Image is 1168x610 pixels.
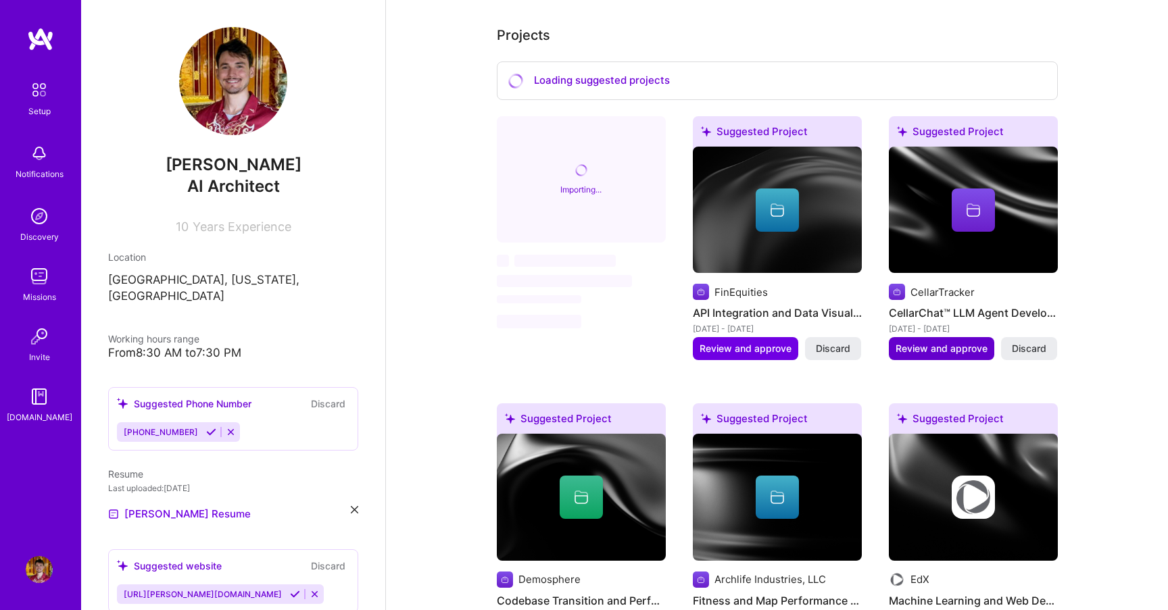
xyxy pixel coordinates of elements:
[497,255,509,267] span: ‌
[16,167,64,181] div: Notifications
[497,403,666,439] div: Suggested Project
[26,203,53,230] img: discovery
[889,147,1058,274] img: cover
[897,413,907,424] i: icon SuggestedTeams
[108,346,358,360] div: From 8:30 AM to 7:30 PM
[805,337,861,360] button: Discard
[714,572,826,586] div: Archlife Industries, LLC
[889,284,905,300] img: Company logo
[117,559,222,573] div: Suggested website
[290,589,300,599] i: Accept
[889,304,1058,322] h4: CellarChat™ LLM Agent Development
[351,506,358,513] i: icon Close
[108,333,199,345] span: Working hours range
[108,272,358,305] p: [GEOGRAPHIC_DATA], [US_STATE], [GEOGRAPHIC_DATA]
[693,284,709,300] img: Company logo
[307,396,349,411] button: Discard
[108,250,358,264] div: Location
[889,571,905,588] img: Company logo
[497,592,666,609] h4: Codebase Transition and Performance Improvement
[693,337,798,360] button: Review and approve
[497,571,513,588] img: Company logo
[505,413,515,424] i: icon SuggestedTeams
[693,571,709,588] img: Company logo
[26,263,53,290] img: teamwork
[1001,337,1057,360] button: Discard
[310,589,320,599] i: Reject
[910,572,929,586] div: EdX
[22,556,56,583] a: User Avatar
[506,72,525,90] i: icon CircleLoadingViolet
[889,403,1058,439] div: Suggested Project
[816,342,850,355] span: Discard
[187,176,280,196] span: AI Architect
[889,337,994,360] button: Review and approve
[108,155,358,175] span: [PERSON_NAME]
[497,434,666,561] img: cover
[117,398,128,409] i: icon SuggestedTeams
[23,290,56,304] div: Missions
[701,413,711,424] i: icon SuggestedTeams
[108,506,251,522] a: [PERSON_NAME] Resume
[497,315,581,328] span: ‌
[889,322,1058,336] div: [DATE] - [DATE]
[700,342,792,355] span: Review and approve
[307,558,349,574] button: Discard
[26,323,53,350] img: Invite
[714,285,768,299] div: FinEquities
[26,383,53,410] img: guide book
[124,427,198,437] span: [PHONE_NUMBER]
[897,126,907,136] i: icon SuggestedTeams
[20,230,59,244] div: Discovery
[693,304,862,322] h4: API Integration and Data Visualization
[176,220,189,234] span: 10
[28,104,51,118] div: Setup
[693,592,862,609] h4: Fitness and Map Performance Enhancement
[518,572,581,586] div: Demosphere
[193,220,291,234] span: Years Experience
[206,427,216,437] i: Accept
[25,76,53,104] img: setup
[108,468,143,480] span: Resume
[889,116,1058,152] div: Suggested Project
[693,116,862,152] div: Suggested Project
[497,25,550,45] div: Add projects you've worked on
[574,163,588,178] i: icon CircleLoadingViolet
[701,126,711,136] i: icon SuggestedTeams
[896,342,988,355] span: Review and approve
[952,476,995,519] img: Company logo
[27,27,54,51] img: logo
[889,592,1058,609] h4: Machine Learning and Web Development Tutoring
[7,410,72,424] div: [DOMAIN_NAME]
[117,397,251,411] div: Suggested Phone Number
[108,481,358,495] div: Last uploaded: [DATE]
[179,27,287,135] img: User Avatar
[226,427,236,437] i: Reject
[26,556,53,583] img: User Avatar
[497,25,550,45] div: Projects
[910,285,975,299] div: CellarTracker
[497,295,581,303] span: ‌
[693,147,862,274] img: cover
[29,350,50,364] div: Invite
[693,434,862,561] img: cover
[889,434,1058,561] img: cover
[108,509,119,519] img: Resume
[26,140,53,167] img: bell
[497,275,632,287] span: ‌
[560,182,602,197] div: Importing...
[693,322,862,336] div: [DATE] - [DATE]
[117,560,128,571] i: icon SuggestedTeams
[124,589,282,599] span: [URL][PERSON_NAME][DOMAIN_NAME]
[514,255,616,267] span: ‌
[1012,342,1046,355] span: Discard
[693,403,862,439] div: Suggested Project
[497,61,1058,100] div: Loading suggested projects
